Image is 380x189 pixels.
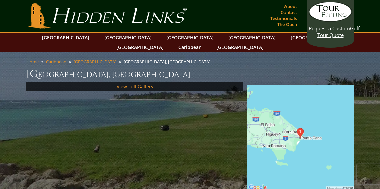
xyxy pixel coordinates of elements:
a: [GEOGRAPHIC_DATA] [287,33,341,42]
a: The Open [276,20,299,29]
a: [GEOGRAPHIC_DATA] [163,33,217,42]
a: View Full Gallery [117,83,153,90]
a: Home [26,59,39,65]
li: [GEOGRAPHIC_DATA], [GEOGRAPHIC_DATA] [124,59,213,65]
h1: [GEOGRAPHIC_DATA], [GEOGRAPHIC_DATA] [26,67,354,81]
a: [GEOGRAPHIC_DATA] [74,59,116,65]
a: [GEOGRAPHIC_DATA] [101,33,155,42]
a: [GEOGRAPHIC_DATA] [225,33,279,42]
a: Request a CustomGolf Tour Quote [309,2,352,38]
a: Contact [279,8,299,17]
a: Caribbean [175,42,205,52]
a: Testimonials [269,14,299,23]
a: Caribbean [46,59,66,65]
a: [GEOGRAPHIC_DATA] [39,33,93,42]
a: [GEOGRAPHIC_DATA] [213,42,267,52]
a: [GEOGRAPHIC_DATA] [113,42,167,52]
a: About [282,2,299,11]
span: Request a Custom [309,25,350,32]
